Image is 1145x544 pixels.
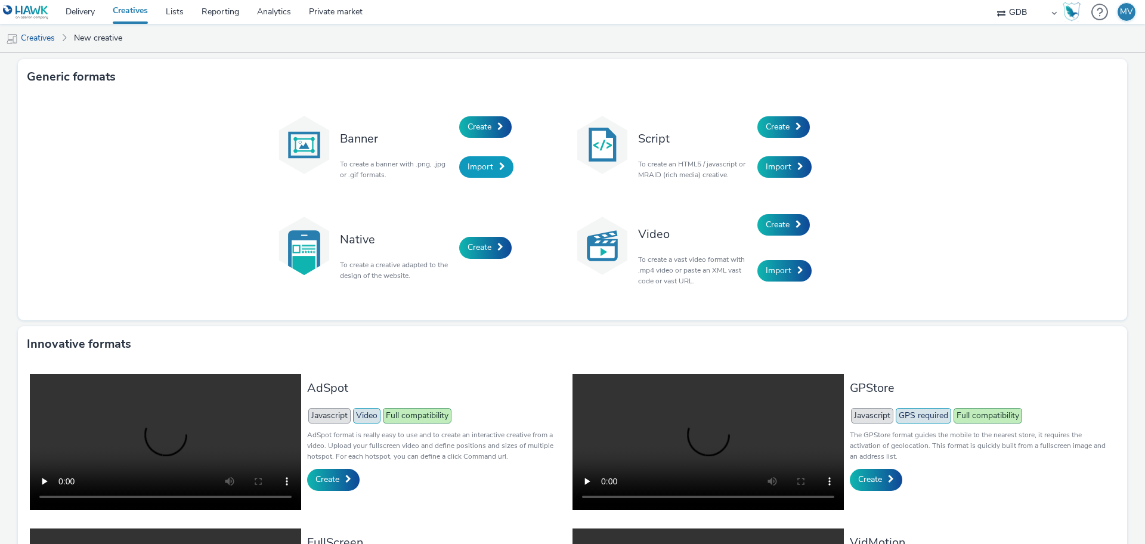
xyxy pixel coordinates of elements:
[850,429,1109,462] p: The GPStore format guides the mobile to the nearest store, it requires the activation of geolocat...
[340,259,453,281] p: To create a creative adapted to the design of the website.
[850,380,1109,396] h3: GPStore
[6,33,18,45] img: mobile
[468,161,493,172] span: Import
[1120,3,1133,21] div: MV
[766,219,790,230] span: Create
[308,408,351,424] span: Javascript
[3,5,49,20] img: undefined Logo
[340,231,453,248] h3: Native
[766,161,791,172] span: Import
[27,68,116,86] h3: Generic formats
[896,408,951,424] span: GPS required
[757,156,812,178] a: Import
[307,380,567,396] h3: AdSpot
[1063,2,1085,21] a: Hawk Academy
[459,237,512,258] a: Create
[757,214,810,236] a: Create
[766,121,790,132] span: Create
[858,474,882,485] span: Create
[459,116,512,138] a: Create
[383,408,451,424] span: Full compatibility
[766,265,791,276] span: Import
[638,159,751,180] p: To create an HTML5 / javascript or MRAID (rich media) creative.
[954,408,1022,424] span: Full compatibility
[315,474,339,485] span: Create
[851,408,893,424] span: Javascript
[274,216,334,276] img: native.svg
[638,254,751,286] p: To create a vast video format with .mp4 video or paste an XML vast code or vast URL.
[353,408,380,424] span: Video
[27,335,131,353] h3: Innovative formats
[757,116,810,138] a: Create
[307,429,567,462] p: AdSpot format is really easy to use and to create an interactive creative from a video. Upload yo...
[459,156,513,178] a: Import
[1063,2,1081,21] img: Hawk Academy
[340,159,453,180] p: To create a banner with .png, .jpg or .gif formats.
[68,24,128,52] a: New creative
[638,131,751,147] h3: Script
[340,131,453,147] h3: Banner
[274,115,334,175] img: banner.svg
[572,216,632,276] img: video.svg
[757,260,812,282] a: Import
[468,121,491,132] span: Create
[307,469,360,490] a: Create
[638,226,751,242] h3: Video
[572,115,632,175] img: code.svg
[850,469,902,490] a: Create
[468,242,491,253] span: Create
